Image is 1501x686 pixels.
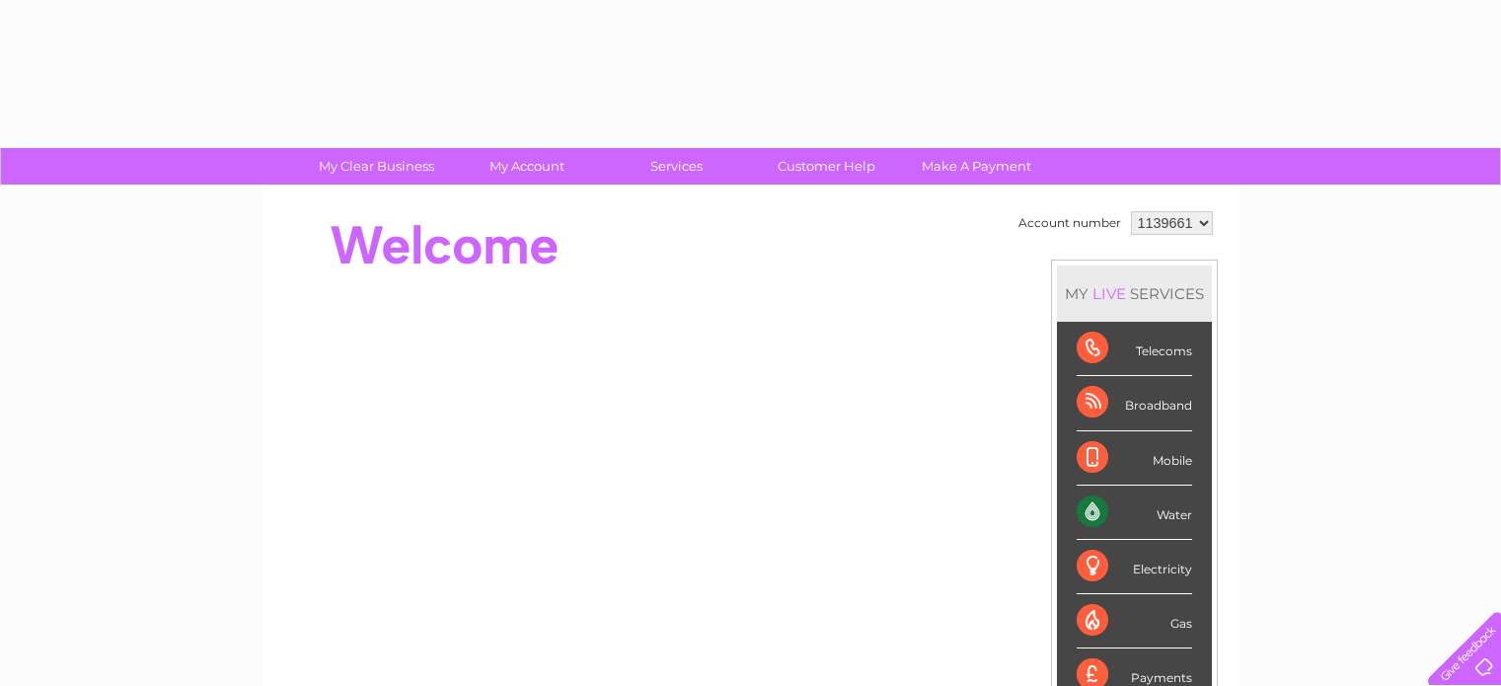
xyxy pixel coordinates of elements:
td: Account number [1013,206,1126,240]
div: Electricity [1077,540,1192,594]
a: Services [595,148,758,185]
a: Make A Payment [895,148,1058,185]
div: Telecoms [1077,322,1192,376]
div: Mobile [1077,431,1192,486]
div: Water [1077,486,1192,540]
div: Gas [1077,594,1192,648]
a: My Account [445,148,608,185]
div: LIVE [1088,284,1130,303]
a: My Clear Business [295,148,458,185]
a: Customer Help [745,148,908,185]
div: Broadband [1077,376,1192,430]
div: MY SERVICES [1057,266,1212,322]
